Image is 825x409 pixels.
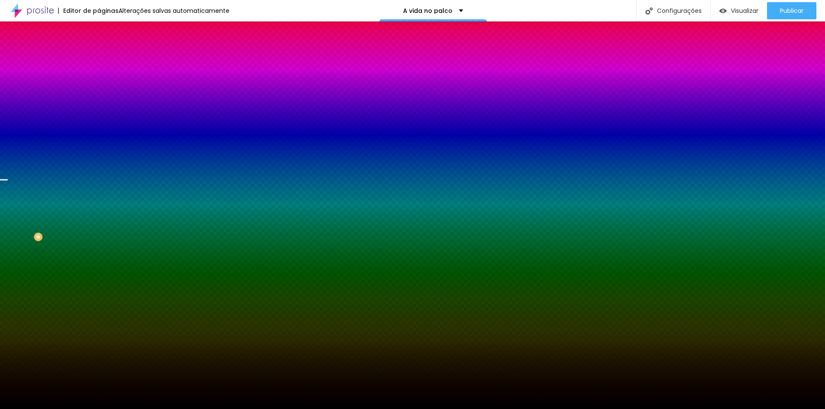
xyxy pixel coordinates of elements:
button: Visualizar [711,2,767,19]
font: Alterações salvas automaticamente [119,6,229,15]
img: Ícone [645,7,653,15]
font: Visualizar [731,6,758,15]
font: Configurações [657,6,702,15]
font: Editor de páginas [63,6,119,15]
font: Publicar [780,6,804,15]
button: Publicar [767,2,816,19]
img: view-1.svg [719,7,727,15]
font: A vida no palco [403,6,452,15]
